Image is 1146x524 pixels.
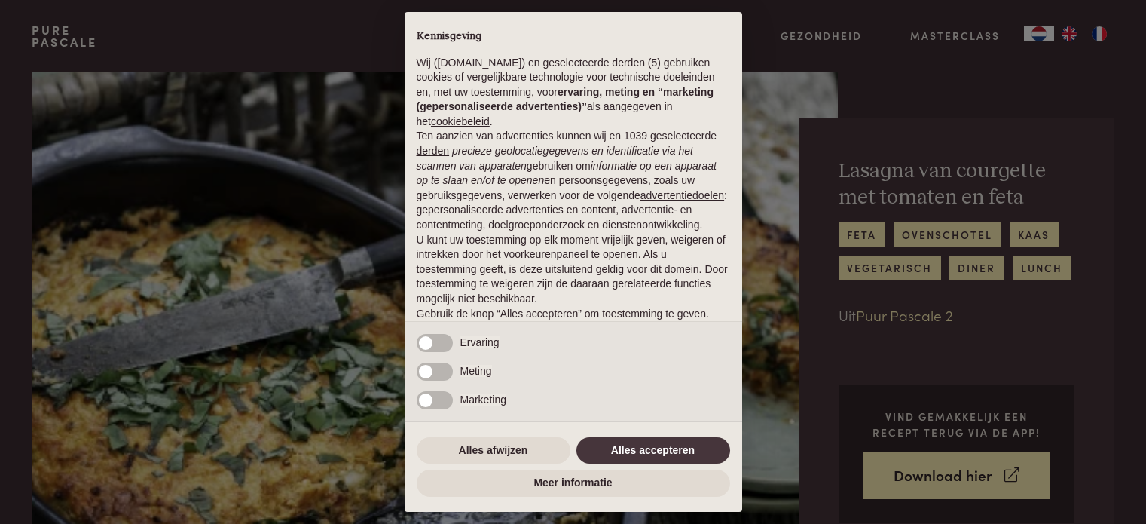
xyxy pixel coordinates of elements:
[431,115,490,127] a: cookiebeleid
[417,129,730,232] p: Ten aanzien van advertenties kunnen wij en 1039 geselecteerde gebruiken om en persoonsgegevens, z...
[417,160,717,187] em: informatie op een apparaat op te slaan en/of te openen
[417,145,693,172] em: precieze geolocatiegegevens en identificatie via het scannen van apparaten
[417,144,450,159] button: derden
[417,470,730,497] button: Meer informatie
[417,56,730,130] p: Wij ([DOMAIN_NAME]) en geselecteerde derden (5) gebruiken cookies of vergelijkbare technologie vo...
[640,188,724,204] button: advertentiedoelen
[417,86,714,113] strong: ervaring, meting en “marketing (gepersonaliseerde advertenties)”
[417,233,730,307] p: U kunt uw toestemming op elk moment vrijelijk geven, weigeren of intrekken door het voorkeurenpan...
[460,394,506,406] span: Marketing
[460,336,500,348] span: Ervaring
[417,30,730,44] h2: Kennisgeving
[417,437,570,464] button: Alles afwijzen
[460,365,492,377] span: Meting
[576,437,730,464] button: Alles accepteren
[417,307,730,351] p: Gebruik de knop “Alles accepteren” om toestemming te geven. Gebruik de knop “Alles afwijzen” om d...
